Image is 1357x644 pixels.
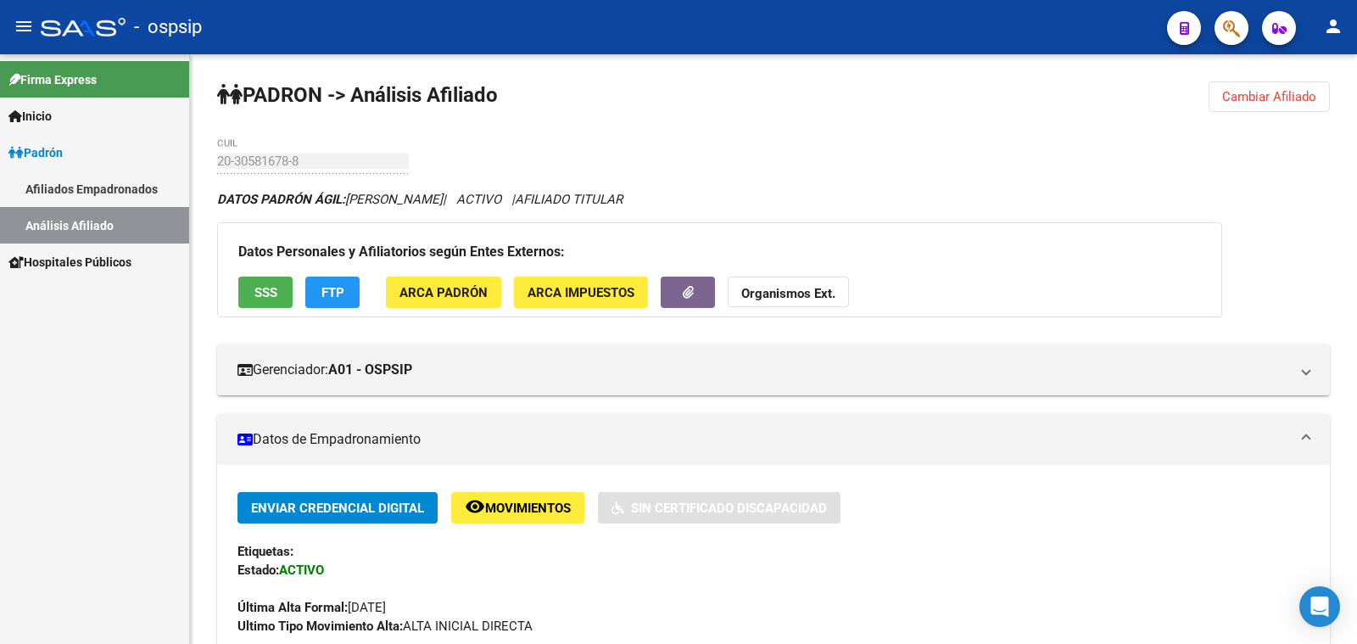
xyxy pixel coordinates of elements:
[217,414,1330,465] mat-expansion-panel-header: Datos de Empadronamiento
[1222,89,1316,104] span: Cambiar Afiliado
[217,192,345,207] strong: DATOS PADRÓN ÁGIL:
[598,492,840,524] button: Sin Certificado Discapacidad
[8,253,131,272] span: Hospitales Públicos
[237,430,1289,449] mat-panel-title: Datos de Empadronamiento
[1209,81,1330,112] button: Cambiar Afiliado
[8,107,52,126] span: Inicio
[217,344,1330,395] mat-expansion-panel-header: Gerenciador:A01 - OSPSIP
[386,277,501,308] button: ARCA Padrón
[237,600,348,615] strong: Última Alta Formal:
[321,285,344,300] span: FTP
[238,277,293,308] button: SSS
[485,501,571,516] span: Movimientos
[237,361,1289,379] mat-panel-title: Gerenciador:
[631,501,827,516] span: Sin Certificado Discapacidad
[451,492,584,524] button: Movimientos
[14,16,34,36] mat-icon: menu
[279,563,324,578] strong: ACTIVO
[217,83,498,107] strong: PADRON -> Análisis Afiliado
[217,192,623,207] i: | ACTIVO |
[237,619,403,634] strong: Ultimo Tipo Movimiento Alta:
[514,277,648,308] button: ARCA Impuestos
[8,143,63,162] span: Padrón
[217,192,443,207] span: [PERSON_NAME]
[237,600,386,615] span: [DATE]
[728,277,849,308] button: Organismos Ext.
[238,240,1201,264] h3: Datos Personales y Afiliatorios según Entes Externos:
[1323,16,1343,36] mat-icon: person
[254,285,277,300] span: SSS
[465,496,485,517] mat-icon: remove_red_eye
[1299,586,1340,627] div: Open Intercom Messenger
[515,192,623,207] span: AFILIADO TITULAR
[528,285,634,300] span: ARCA Impuestos
[399,285,488,300] span: ARCA Padrón
[237,544,293,559] strong: Etiquetas:
[237,563,279,578] strong: Estado:
[237,492,438,524] button: Enviar Credencial Digital
[305,277,360,308] button: FTP
[8,70,97,89] span: Firma Express
[741,286,835,301] strong: Organismos Ext.
[237,619,533,634] span: ALTA INICIAL DIRECTA
[328,361,412,379] strong: A01 - OSPSIP
[134,8,202,46] span: - ospsip
[251,501,424,516] span: Enviar Credencial Digital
